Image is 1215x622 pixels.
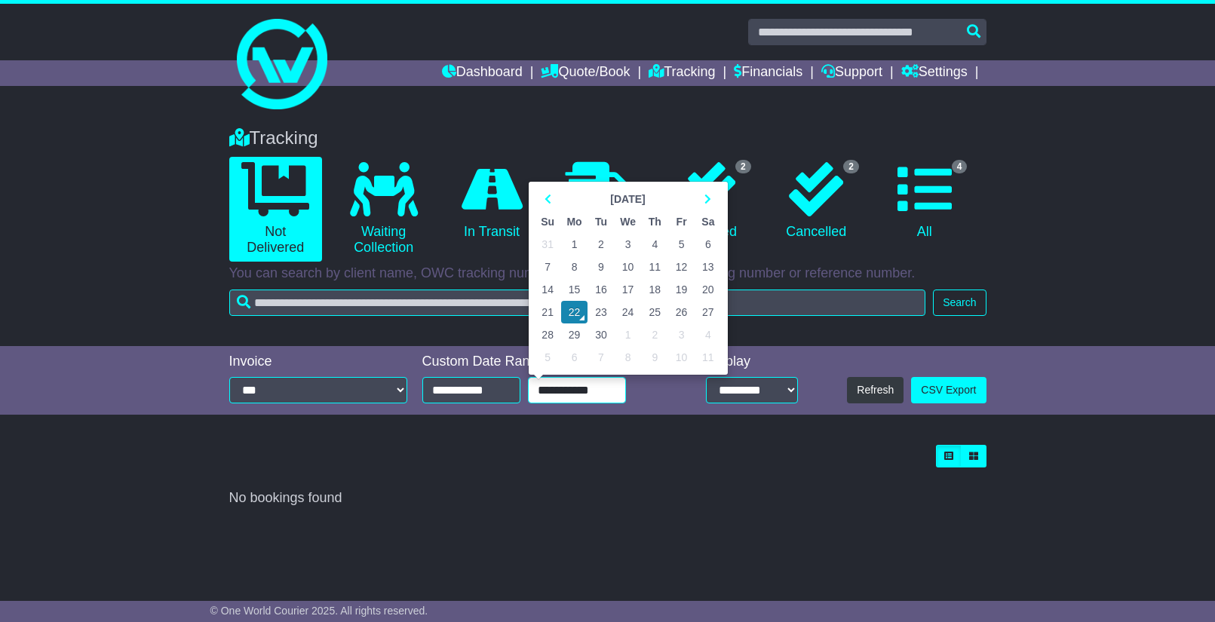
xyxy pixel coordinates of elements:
td: 9 [642,346,668,369]
th: We [615,210,642,233]
div: Custom Date Range [422,354,664,370]
td: 28 [535,323,561,346]
td: 3 [668,323,695,346]
td: 7 [535,256,561,278]
a: 2 Cancelled [770,157,863,246]
td: 25 [642,301,668,323]
a: Not Delivered [229,157,322,262]
td: 10 [615,256,642,278]
td: 26 [668,301,695,323]
a: Tracking [649,60,715,86]
td: 2 [588,233,614,256]
td: 6 [695,233,721,256]
td: 1 [615,323,642,346]
td: 19 [668,278,695,301]
div: Display [706,354,798,370]
td: 5 [535,346,561,369]
span: © One World Courier 2025. All rights reserved. [210,605,428,617]
td: 14 [535,278,561,301]
a: Quote/Book [541,60,630,86]
th: Fr [668,210,695,233]
td: 29 [561,323,588,346]
td: 16 [588,278,614,301]
td: 5 [668,233,695,256]
td: 3 [615,233,642,256]
a: 2 Delivered [661,157,754,246]
th: Select Month [561,188,695,210]
td: 10 [668,346,695,369]
div: No bookings found [229,490,986,507]
a: Waiting Collection [337,157,430,262]
td: 22 [561,301,588,323]
a: CSV Export [911,377,986,403]
td: 11 [695,346,721,369]
span: 4 [952,160,968,173]
th: Th [642,210,668,233]
th: Su [535,210,561,233]
td: 4 [695,323,721,346]
th: Mo [561,210,588,233]
td: 7 [588,346,614,369]
td: 31 [535,233,561,256]
td: 11 [642,256,668,278]
div: Invoice [229,354,407,370]
td: 15 [561,278,588,301]
td: 1 [561,233,588,256]
td: 21 [535,301,561,323]
td: 12 [668,256,695,278]
td: 30 [588,323,614,346]
td: 13 [695,256,721,278]
a: Support [821,60,882,86]
button: Refresh [847,377,904,403]
a: In Transit [445,157,538,246]
td: 8 [561,256,588,278]
td: 6 [561,346,588,369]
button: Search [933,290,986,316]
td: 23 [588,301,614,323]
a: Delivering [554,157,646,246]
th: Tu [588,210,614,233]
td: 24 [615,301,642,323]
a: Dashboard [442,60,523,86]
th: Sa [695,210,721,233]
td: 9 [588,256,614,278]
td: 27 [695,301,721,323]
td: 2 [642,323,668,346]
p: You can search by client name, OWC tracking number, carrier name, carrier tracking number or refe... [229,265,986,282]
span: 2 [735,160,751,173]
a: 4 All [878,157,971,246]
td: 20 [695,278,721,301]
a: Financials [734,60,802,86]
td: 17 [615,278,642,301]
div: Tracking [222,127,994,149]
td: 4 [642,233,668,256]
td: 18 [642,278,668,301]
td: 8 [615,346,642,369]
a: Settings [901,60,968,86]
span: 2 [843,160,859,173]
